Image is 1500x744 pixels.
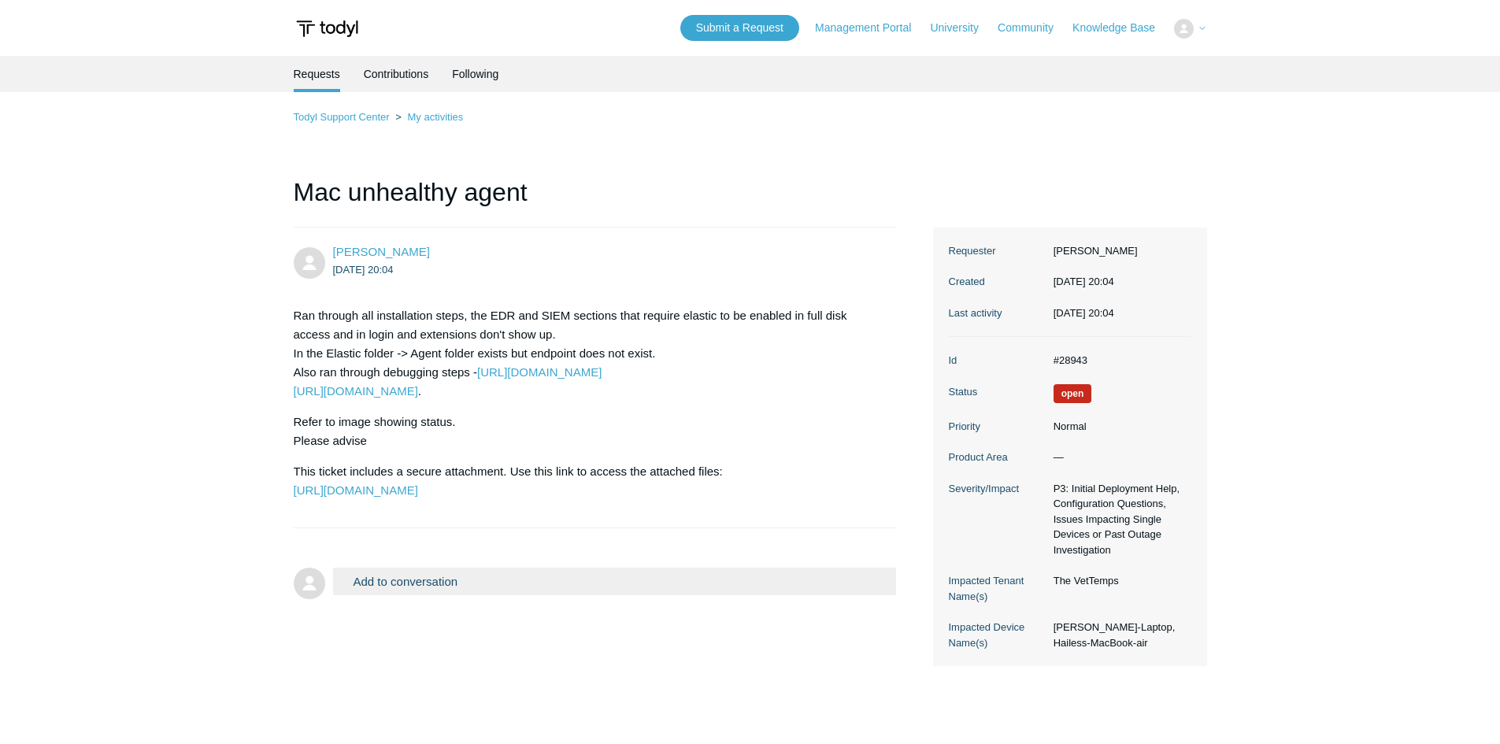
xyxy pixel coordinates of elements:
a: Following [452,56,498,92]
dt: Id [949,353,1046,368]
a: Community [998,20,1069,36]
a: Todyl Support Center [294,111,390,123]
a: [URL][DOMAIN_NAME] [294,384,418,398]
time: 2025-10-14T20:04:14Z [333,264,394,276]
span: We are working on a response for you [1054,384,1092,403]
p: Ran through all installation steps, the EDR and SIEM sections that require elastic to be enabled ... [294,306,881,401]
a: [URL][DOMAIN_NAME] [294,483,418,497]
img: Todyl Support Center Help Center home page [294,14,361,43]
li: Requests [294,56,340,92]
li: Todyl Support Center [294,111,393,123]
p: This ticket includes a secure attachment. Use this link to access the attached files: [294,462,881,500]
dd: [PERSON_NAME] [1046,243,1191,259]
a: [PERSON_NAME] [333,245,430,258]
h1: Mac unhealthy agent [294,173,897,228]
a: University [930,20,994,36]
dd: [PERSON_NAME]-Laptop, Hailess-MacBook-air [1046,620,1191,650]
a: Submit a Request [680,15,799,41]
dd: The VetTemps [1046,573,1191,589]
a: Contributions [364,56,429,92]
dt: Created [949,274,1046,290]
dt: Priority [949,419,1046,435]
dt: Last activity [949,305,1046,321]
button: Add to conversation [333,568,897,595]
dd: #28943 [1046,353,1191,368]
a: Knowledge Base [1072,20,1171,36]
a: [URL][DOMAIN_NAME] [477,365,602,379]
a: Management Portal [815,20,927,36]
dd: Normal [1046,419,1191,435]
p: Refer to image showing status. Please advise [294,413,881,450]
time: 2025-10-14T20:04:14+00:00 [1054,307,1114,319]
a: My activities [407,111,463,123]
dt: Product Area [949,450,1046,465]
li: My activities [392,111,463,123]
dt: Requester [949,243,1046,259]
span: Mohammed Meesam [333,245,430,258]
dt: Severity/Impact [949,481,1046,497]
dt: Impacted Tenant Name(s) [949,573,1046,604]
dt: Status [949,384,1046,400]
time: 2025-10-14T20:04:14+00:00 [1054,276,1114,287]
dd: P3: Initial Deployment Help, Configuration Questions, Issues Impacting Single Devices or Past Out... [1046,481,1191,558]
dt: Impacted Device Name(s) [949,620,1046,650]
dd: — [1046,450,1191,465]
